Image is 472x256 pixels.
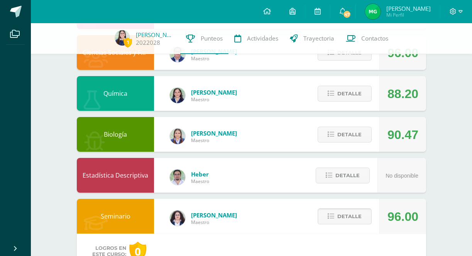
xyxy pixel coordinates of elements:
img: 34baededec4b5a5d684641d5d0f97b48.png [170,88,185,103]
img: 177d6f3c39502df300e75e20725aac4d.png [115,30,130,46]
span: 1 [123,37,132,47]
a: Actividades [228,23,284,54]
div: 96.00 [387,199,418,234]
button: Detalle [316,168,370,183]
span: Contactos [361,34,388,42]
img: ba02aa29de7e60e5f6614f4096ff8928.png [170,210,185,226]
div: 90.47 [387,117,418,152]
div: Seminario [77,199,154,234]
span: Detalle [337,127,362,142]
span: Detalle [337,209,362,224]
img: 85526fe70f0a80e44f2028c9f5c8a54d.png [170,129,185,144]
span: Maestro [191,137,237,144]
span: Heber [191,170,209,178]
span: [PERSON_NAME] [191,129,237,137]
div: 88.20 [387,76,418,111]
span: Maestro [191,219,237,225]
span: [PERSON_NAME] [191,211,237,219]
span: Detalle [335,168,360,183]
span: Trayectoria [303,34,334,42]
span: Maestro [191,55,237,62]
a: Contactos [340,23,394,54]
button: Detalle [318,127,372,142]
span: Detalle [337,86,362,101]
span: Punteos [201,34,223,42]
span: No disponible [386,173,418,179]
span: Actividades [247,34,278,42]
a: 2022028 [136,39,160,47]
span: Maestro [191,96,237,103]
span: [PERSON_NAME] [386,5,431,12]
img: 65a2dd4b14113509b05b34356bae3078.png [365,4,381,19]
img: 00229b7027b55c487e096d516d4a36c4.png [170,170,185,185]
span: [PERSON_NAME] [191,88,237,96]
button: Detalle [318,86,372,102]
div: Estadística Descriptiva [77,158,154,193]
a: Trayectoria [284,23,340,54]
div: Biología [77,117,154,152]
span: Mi Perfil [386,12,431,18]
button: Detalle [318,209,372,224]
a: [PERSON_NAME] [136,31,174,39]
span: 47 [343,10,351,19]
span: Maestro [191,178,209,185]
a: Punteos [180,23,228,54]
div: Química [77,76,154,111]
img: c1c1b07ef08c5b34f56a5eb7b3c08b85.png [170,47,185,62]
